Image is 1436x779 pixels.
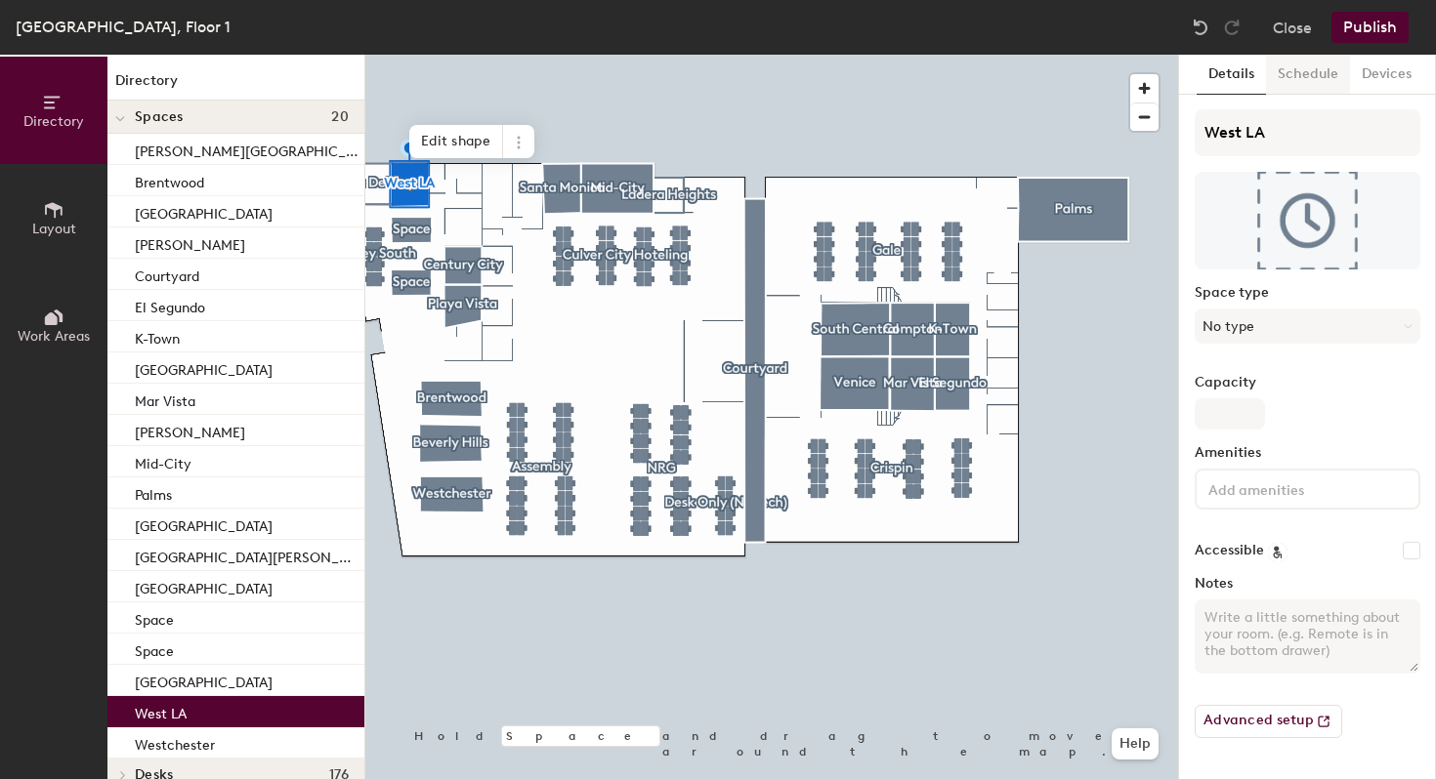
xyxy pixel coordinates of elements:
[135,575,273,597] p: [GEOGRAPHIC_DATA]
[1350,55,1423,95] button: Devices
[1195,308,1420,344] button: No type
[135,700,187,722] p: West LA
[1195,375,1420,390] label: Capacity
[1204,476,1380,500] input: Add amenities
[107,70,364,101] h1: Directory
[1273,12,1312,43] button: Close
[135,544,360,566] p: [GEOGRAPHIC_DATA][PERSON_NAME]
[135,388,195,410] p: Mar Vista
[1195,172,1420,269] img: The space named West LA
[135,200,273,223] p: [GEOGRAPHIC_DATA]
[135,169,204,191] p: Brentwood
[135,325,180,348] p: K-Town
[135,481,172,504] p: Palms
[1191,18,1210,37] img: Undo
[135,512,273,535] p: [GEOGRAPHIC_DATA]
[1222,18,1242,37] img: Redo
[18,328,90,345] span: Work Areas
[16,15,231,39] div: [GEOGRAPHIC_DATA], Floor 1
[135,450,191,472] p: Mid-City
[135,731,215,754] p: Westchester
[1195,285,1420,301] label: Space type
[1331,12,1409,43] button: Publish
[409,125,503,158] span: Edit shape
[23,113,84,130] span: Directory
[1195,576,1420,592] label: Notes
[331,109,349,125] span: 20
[1197,55,1266,95] button: Details
[135,138,360,160] p: [PERSON_NAME][GEOGRAPHIC_DATA]
[135,294,205,316] p: El Segundo
[1266,55,1350,95] button: Schedule
[1195,705,1342,738] button: Advanced setup
[135,263,199,285] p: Courtyard
[135,109,184,125] span: Spaces
[32,221,76,237] span: Layout
[1112,728,1159,759] button: Help
[135,669,273,691] p: [GEOGRAPHIC_DATA]
[135,637,174,660] p: Space
[135,231,245,254] p: [PERSON_NAME]
[1195,543,1264,558] label: Accessible
[135,356,273,379] p: [GEOGRAPHIC_DATA]
[135,606,174,629] p: Space
[135,419,245,441] p: [PERSON_NAME]
[1195,445,1420,461] label: Amenities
